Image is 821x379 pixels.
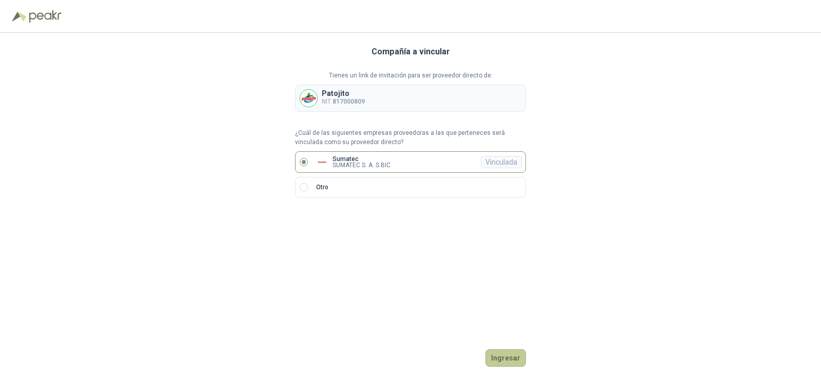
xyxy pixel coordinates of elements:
[333,156,390,162] p: Sumatec
[295,71,526,81] p: Tienes un link de invitación para ser proveedor directo de:
[333,162,390,168] p: SUMATEC S. A. S BIC
[316,156,328,168] img: Company Logo
[333,98,365,105] b: 817000809
[295,128,526,148] p: ¿Cuál de las siguientes empresas proveedoras a las que perteneces será vinculada como su proveedo...
[12,11,27,22] img: Logo
[29,10,62,23] img: Peakr
[481,156,522,168] div: Vinculada
[372,45,450,58] h3: Compañía a vincular
[485,349,526,367] button: Ingresar
[322,97,365,107] p: NIT
[322,90,365,97] p: Patojito
[316,183,328,192] p: Otro
[300,90,317,107] img: Company Logo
